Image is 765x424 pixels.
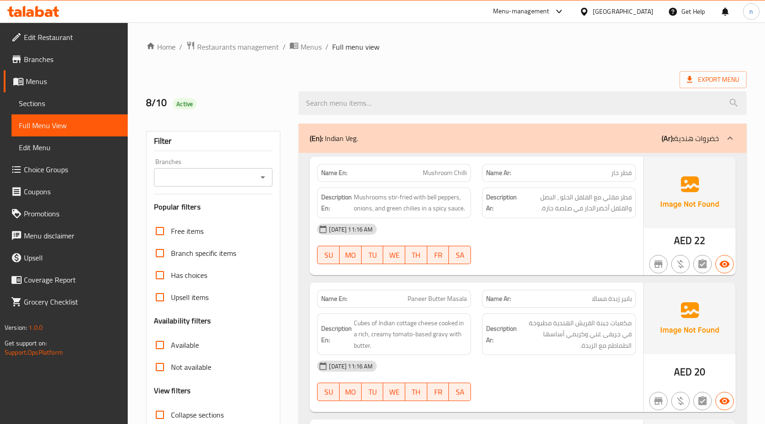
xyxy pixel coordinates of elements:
span: Full Menu View [19,120,120,131]
button: Open [256,171,269,184]
div: Active [173,98,197,109]
span: MO [343,385,358,399]
a: Sections [11,92,128,114]
button: Purchased item [671,392,690,410]
span: SU [321,385,336,399]
button: FR [427,383,449,401]
a: Edit Restaurant [4,26,128,48]
span: SU [321,249,336,262]
button: SA [449,383,471,401]
div: (En): Indian Veg.(Ar):خضروات هندية [299,124,747,153]
img: Ae5nvW7+0k+MAAAAAElFTkSuQmCC [644,283,736,354]
strong: Description Ar: [486,192,517,214]
span: Branches [24,54,120,65]
button: Available [715,392,734,410]
span: Mushrooms stir-fried with bell peppers, onions, and green chilies in a spicy sauce. [354,192,467,214]
li: / [283,41,286,52]
strong: Name Ar: [486,168,511,178]
li: / [179,41,182,52]
li: / [325,41,329,52]
strong: Name En: [321,294,347,304]
span: Promotions [24,208,120,219]
strong: Description En: [321,323,352,345]
a: Restaurants management [186,41,279,53]
h2: 8/10 [146,96,288,110]
img: Ae5nvW7+0k+MAAAAAElFTkSuQmCC [644,157,736,228]
button: SU [317,383,340,401]
strong: Name Ar: [486,294,511,304]
a: Coverage Report [4,269,128,291]
span: TH [409,385,424,399]
strong: Description Ar: [486,323,517,345]
span: Sections [19,98,120,109]
button: Not has choices [693,255,712,273]
span: 20 [694,363,705,381]
button: MO [340,383,362,401]
button: SA [449,246,471,264]
span: Not available [171,362,211,373]
span: Paneer Butter Masala [408,294,467,304]
span: WE [387,385,402,399]
a: Full Menu View [11,114,128,136]
p: Indian Veg. [310,133,358,144]
span: Cubes of Indian cottage cheese cooked in a rich, creamy tomato-based gravy with butter. [354,317,467,351]
div: Menu-management [493,6,550,17]
button: Not branch specific item [649,255,668,273]
span: Export Menu [680,71,747,88]
span: بانير زبدة مسالا [592,294,632,304]
span: 22 [694,232,705,249]
span: FR [431,385,446,399]
a: Grocery Checklist [4,291,128,313]
span: Menus [26,76,120,87]
button: WE [383,383,405,401]
b: (En): [310,131,323,145]
button: TU [362,246,384,264]
button: TU [362,383,384,401]
button: Not branch specific item [649,392,668,410]
span: Edit Menu [19,142,120,153]
span: [DATE] 11:16 AM [325,225,376,234]
span: فطر مقلي مع الفلفل الحلو ، البصل والفلفل أخضرالحار في صلصة حارة. [519,192,632,214]
button: FR [427,246,449,264]
span: Export Menu [687,74,739,85]
button: MO [340,246,362,264]
span: Mushroom Chilli [423,168,467,178]
a: Menus [289,41,322,53]
button: Available [715,255,734,273]
strong: Name En: [321,168,347,178]
a: Coupons [4,181,128,203]
button: TH [405,383,427,401]
span: Grocery Checklist [24,296,120,307]
span: 1.0.0 [28,322,43,334]
span: Get support on: [5,337,47,349]
span: SA [453,385,467,399]
nav: breadcrumb [146,41,747,53]
a: Promotions [4,203,128,225]
p: خضروات هندية [662,133,719,144]
span: Edit Restaurant [24,32,120,43]
span: Collapse sections [171,409,224,420]
div: [GEOGRAPHIC_DATA] [593,6,653,17]
span: Restaurants management [197,41,279,52]
span: Active [173,100,197,108]
a: Home [146,41,176,52]
button: TH [405,246,427,264]
span: AED [674,232,692,249]
b: (Ar): [662,131,674,145]
div: Filter [154,131,273,151]
span: Coverage Report [24,274,120,285]
a: Menus [4,70,128,92]
span: Branch specific items [171,248,236,259]
span: Coupons [24,186,120,197]
a: Edit Menu [11,136,128,158]
a: Support.OpsPlatform [5,346,63,358]
input: search [299,91,747,115]
span: Version: [5,322,27,334]
span: Has choices [171,270,207,281]
span: TU [365,249,380,262]
h3: View filters [154,385,191,396]
span: [DATE] 11:16 AM [325,362,376,371]
span: WE [387,249,402,262]
h3: Availability filters [154,316,211,326]
span: Choice Groups [24,164,120,175]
